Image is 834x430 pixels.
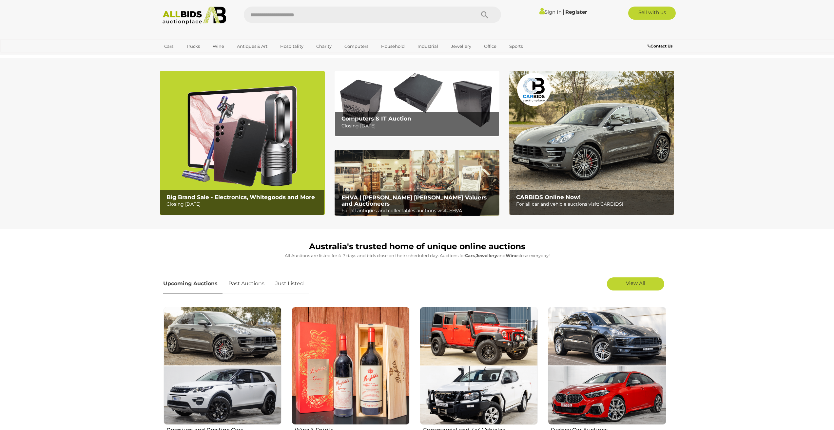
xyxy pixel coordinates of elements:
[548,307,666,425] img: Sydney Car Auctions
[377,41,409,52] a: Household
[335,150,499,216] img: EHVA | Evans Hastings Valuers and Auctioneers
[341,115,411,122] b: Computers & IT Auction
[607,277,664,290] a: View All
[506,253,517,258] strong: Wine
[628,7,676,20] a: Sell with us
[341,207,496,215] p: For all antiques and collectables auctions visit: EHVA
[539,9,562,15] a: Sign In
[516,200,670,208] p: For all car and vehicle auctions visit: CARBIDS!
[447,41,475,52] a: Jewellery
[163,252,671,259] p: All Auctions are listed for 4-7 days and bids close on their scheduled day. Auctions for , and cl...
[480,41,501,52] a: Office
[565,9,587,15] a: Register
[160,41,178,52] a: Cars
[270,274,309,293] a: Just Listed
[340,41,373,52] a: Computers
[335,150,499,216] a: EHVA | Evans Hastings Valuers and Auctioneers EHVA | [PERSON_NAME] [PERSON_NAME] Valuers and Auct...
[509,71,674,215] img: CARBIDS Online Now!
[626,280,645,286] span: View All
[341,122,496,130] p: Closing [DATE]
[160,52,215,63] a: [GEOGRAPHIC_DATA]
[166,194,315,200] b: Big Brand Sale - Electronics, Whitegoods and More
[166,200,321,208] p: Closing [DATE]
[182,41,204,52] a: Trucks
[208,41,228,52] a: Wine
[648,44,672,48] b: Contact Us
[476,253,497,258] strong: Jewellery
[276,41,308,52] a: Hospitality
[160,71,325,215] a: Big Brand Sale - Electronics, Whitegoods and More Big Brand Sale - Electronics, Whitegoods and Mo...
[164,307,281,425] img: Premium and Prestige Cars
[413,41,442,52] a: Industrial
[509,71,674,215] a: CARBIDS Online Now! CARBIDS Online Now! For all car and vehicle auctions visit: CARBIDS!
[420,307,538,425] img: Commercial and 4x4 Vehicles
[312,41,336,52] a: Charity
[335,71,499,137] img: Computers & IT Auction
[223,274,269,293] a: Past Auctions
[563,8,564,15] span: |
[468,7,501,23] button: Search
[233,41,272,52] a: Antiques & Art
[160,71,325,215] img: Big Brand Sale - Electronics, Whitegoods and More
[159,7,230,25] img: Allbids.com.au
[505,41,527,52] a: Sports
[335,71,499,137] a: Computers & IT Auction Computers & IT Auction Closing [DATE]
[341,194,487,207] b: EHVA | [PERSON_NAME] [PERSON_NAME] Valuers and Auctioneers
[516,194,581,200] b: CARBIDS Online Now!
[648,43,674,50] a: Contact Us
[163,274,223,293] a: Upcoming Auctions
[163,242,671,251] h1: Australia's trusted home of unique online auctions
[465,253,475,258] strong: Cars
[292,307,410,425] img: Wine & Spirits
